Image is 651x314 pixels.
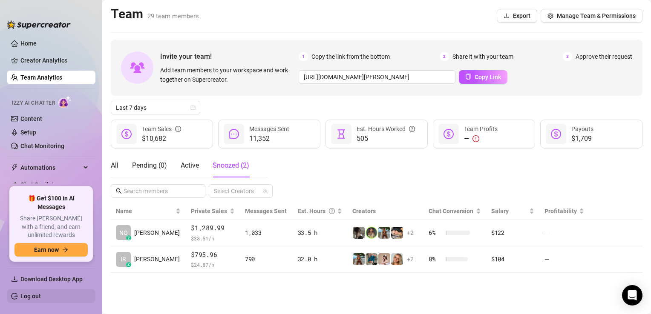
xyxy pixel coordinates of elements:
[571,126,593,132] span: Payouts
[14,243,88,257] button: Earn nowarrow-right
[407,254,414,264] span: + 2
[20,161,81,174] span: Automations
[539,220,590,246] td: —
[121,129,132,139] span: dollar-circle
[440,52,449,61] span: 2
[347,203,423,220] th: Creators
[378,227,390,239] img: Libby
[20,74,62,81] a: Team Analytics
[62,247,68,253] span: arrow-right
[513,12,530,19] span: Export
[11,164,18,171] span: thunderbolt
[58,96,72,108] img: AI Chatter
[429,208,473,214] span: Chat Conversion
[311,52,390,61] span: Copy the link from the bottom
[245,208,287,214] span: Messages Sent
[353,227,365,239] img: daiisyjane
[465,74,471,80] span: copy
[190,105,196,110] span: calendar
[571,134,593,144] span: $1,709
[160,66,295,84] span: Add team members to your workspace and work together on Supercreator.
[497,9,537,23] button: Export
[366,253,377,265] img: Eavnc
[475,74,501,80] span: Copy Link
[541,9,642,23] button: Manage Team & Permissions
[539,246,590,273] td: —
[20,276,83,283] span: Download Desktop App
[111,203,186,220] th: Name
[544,208,577,214] span: Profitability
[20,143,64,149] a: Chat Monitoring
[557,12,636,19] span: Manage Team & Permissions
[329,206,335,216] span: question-circle
[391,253,403,265] img: Cara
[142,124,181,134] div: Team Sales
[126,262,131,267] div: z
[126,235,131,240] div: z
[298,206,336,216] div: Est. Hours
[249,126,289,132] span: Messages Sent
[191,260,235,269] span: $ 24.87 /h
[11,276,18,283] span: download
[249,134,289,144] span: 11,352
[11,182,17,188] img: Chat Copilot
[191,223,235,233] span: $1,289.99
[409,124,415,134] span: question-circle
[547,13,553,19] span: setting
[429,228,442,237] span: 6 %
[20,129,36,136] a: Setup
[213,161,249,169] span: Snoozed ( 2 )
[14,214,88,240] span: Share [PERSON_NAME] with a friend, and earn unlimited rewards
[20,40,37,47] a: Home
[191,250,235,260] span: $795.96
[298,254,343,264] div: 32.0 h
[491,254,534,264] div: $104
[551,129,561,139] span: dollar-circle
[181,161,199,169] span: Active
[14,194,88,211] span: 🎁 Get $100 in AI Messages
[142,134,181,144] span: $10,682
[34,246,59,253] span: Earn now
[121,254,126,264] span: IR
[147,12,199,20] span: 29 team members
[134,254,180,264] span: [PERSON_NAME]
[391,227,403,239] img: Harley
[245,228,288,237] div: 1,033
[119,228,128,237] span: NO
[134,228,180,237] span: [PERSON_NAME]
[452,52,513,61] span: Share it with your team
[491,208,509,214] span: Salary
[444,129,454,139] span: dollar-circle
[464,134,498,144] div: —
[124,186,193,196] input: Search members
[576,52,632,61] span: Approve their request
[622,285,642,305] div: Open Intercom Messenger
[366,227,377,239] img: jadesummersss
[20,178,81,191] span: Chat Copilot
[191,208,227,214] span: Private Sales
[20,115,42,122] a: Content
[563,52,572,61] span: 3
[407,228,414,237] span: + 2
[111,160,118,171] div: All
[459,70,507,84] button: Copy Link
[298,228,343,237] div: 33.5 h
[12,99,55,107] span: Izzy AI Chatter
[111,6,199,22] h2: Team
[299,52,308,61] span: 1
[20,293,41,300] a: Log out
[357,124,415,134] div: Est. Hours Worked
[336,129,346,139] span: hourglass
[20,54,89,67] a: Creator Analytics
[116,206,174,216] span: Name
[245,254,288,264] div: 790
[191,234,235,243] span: $ 38.51 /h
[7,20,71,29] img: logo-BBDzfeDw.svg
[504,13,510,19] span: download
[229,129,239,139] span: message
[353,253,365,265] img: Libby
[116,188,122,194] span: search
[160,51,299,62] span: Invite your team!
[429,254,442,264] span: 8 %
[116,101,195,114] span: Last 7 days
